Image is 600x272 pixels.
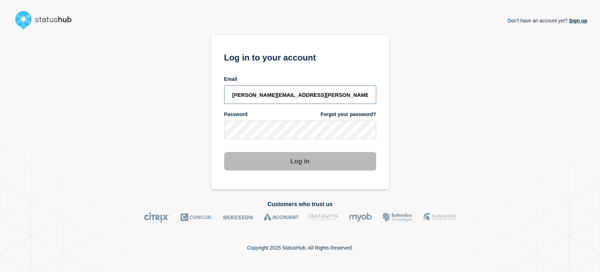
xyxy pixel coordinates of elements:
p: Don't have an account yet? [507,12,587,29]
span: Email [224,76,237,83]
img: MSU logo [423,212,456,223]
input: email input [224,85,376,104]
input: password input [224,121,376,139]
img: myob logo [349,212,372,223]
h1: Log in to your account [224,50,376,63]
h2: Customers who trust us [13,201,587,208]
img: Concur logo [180,212,212,223]
img: Accruent logo [264,212,299,223]
img: McKesson logo [223,212,253,223]
img: DataVita logo [309,212,338,223]
p: Copyright 2025 StatusHub. All Rights Reserved. [247,245,353,251]
span: Password [224,111,248,118]
a: Sign up [568,18,587,23]
img: StatusHub logo [13,9,80,31]
a: Forgot your password? [320,111,376,118]
button: Log in [224,152,376,171]
img: Bottomline logo [383,212,413,223]
img: Citrix logo [144,212,170,223]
